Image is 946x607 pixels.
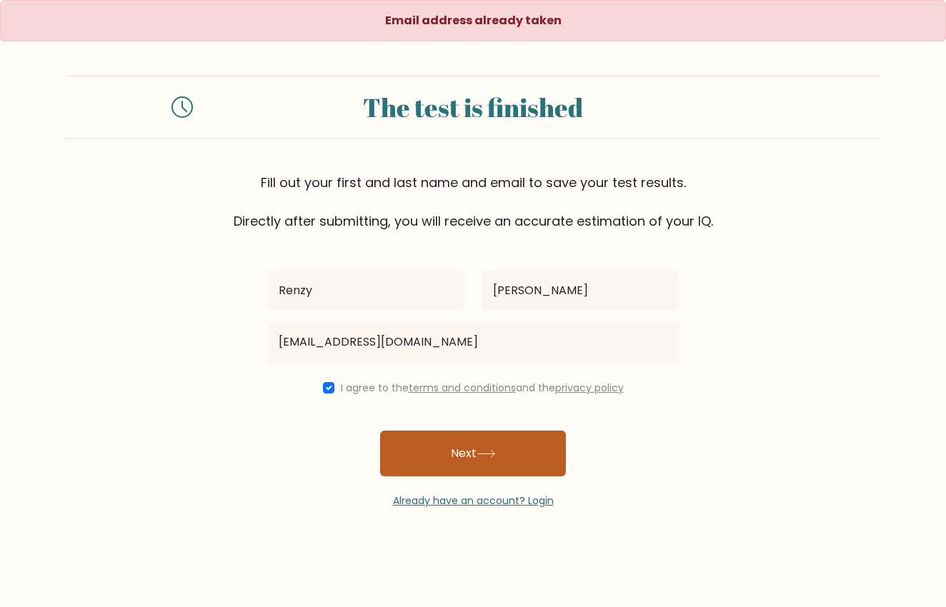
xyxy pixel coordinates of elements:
[341,381,624,395] label: I agree to the and the
[555,381,624,395] a: privacy policy
[385,12,562,29] strong: Email address already taken
[393,493,554,508] a: Already have an account? Login
[380,431,566,476] button: Next
[267,322,679,362] input: Email
[210,88,736,126] div: The test is finished
[66,173,880,231] div: Fill out your first and last name and email to save your test results. Directly after submitting,...
[482,271,679,311] input: Last name
[409,381,516,395] a: terms and conditions
[267,271,464,311] input: First name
